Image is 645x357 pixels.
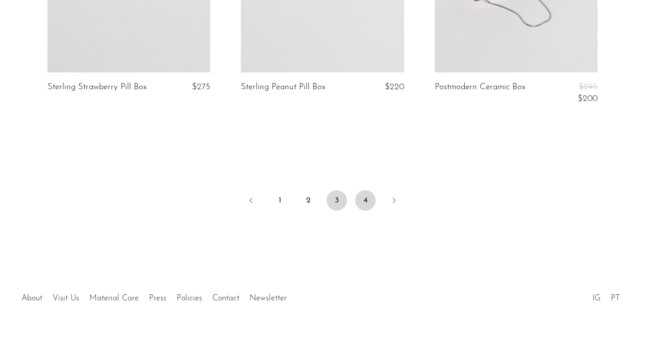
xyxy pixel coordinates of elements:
[192,83,210,91] span: $275
[384,190,404,213] a: Next
[241,190,261,213] a: Previous
[177,294,202,302] a: Policies
[269,190,290,211] a: 1
[578,94,598,103] span: $200
[53,294,79,302] a: Visit Us
[89,294,139,302] a: Material Care
[212,294,239,302] a: Contact
[298,190,318,211] a: 2
[16,286,292,305] ul: Quick links
[385,83,404,91] span: $220
[592,294,601,302] a: IG
[21,294,42,302] a: About
[47,83,147,92] a: Sterling Strawberry Pill Box
[611,294,620,302] a: PT
[327,190,347,211] span: 3
[435,83,526,104] a: Postmodern Ceramic Box
[149,294,166,302] a: Press
[355,190,376,211] a: 4
[579,83,598,91] span: $295
[587,286,625,305] ul: Social Medias
[241,83,326,92] a: Sterling Peanut Pill Box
